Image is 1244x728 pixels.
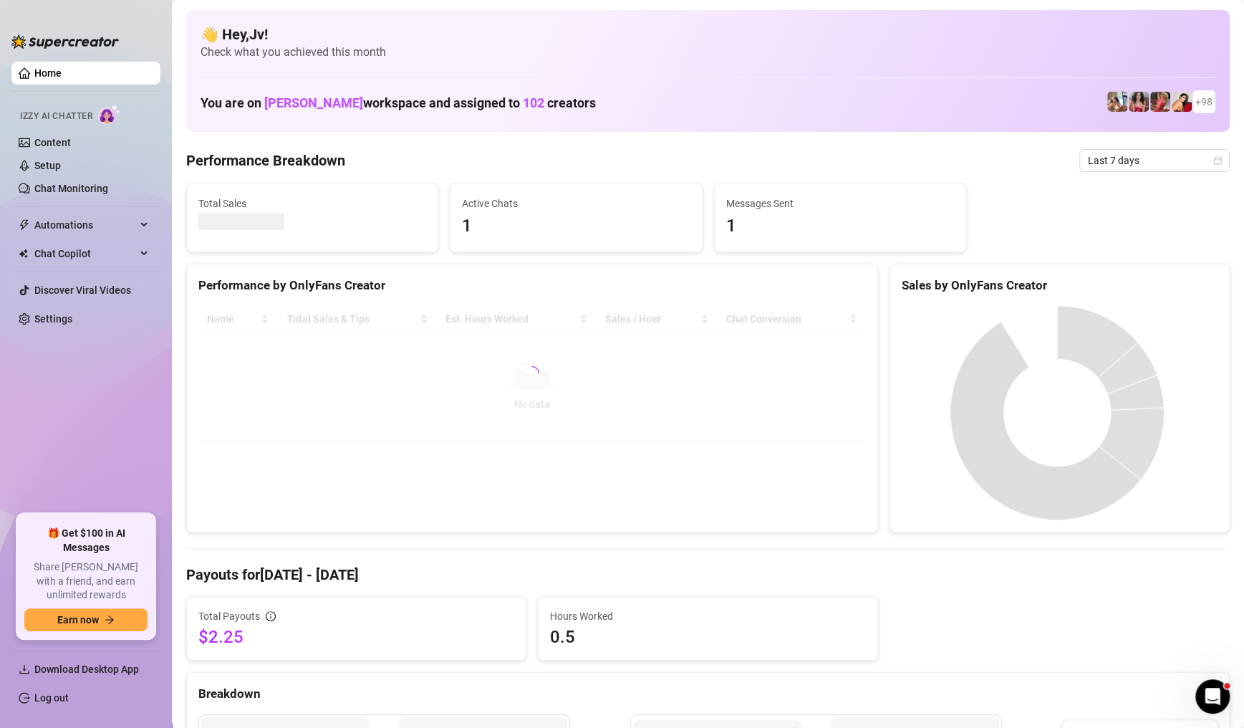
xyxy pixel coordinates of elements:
img: Aaliyah (@edmflowerfairy) [1129,92,1149,112]
a: Log out [34,692,69,704]
span: Check what you achieved this month [201,44,1215,60]
img: Sophia (@thesophiapayan) [1172,92,1192,112]
div: Breakdown [198,684,1218,704]
a: Home [34,67,62,79]
img: ildgaf (@ildgaff) [1107,92,1127,112]
img: April (@aprilblaze) [1150,92,1170,112]
span: Earn now [57,614,99,626]
div: Performance by OnlyFans Creator [198,276,866,295]
a: Setup [34,160,61,171]
span: 1 [462,213,690,240]
h1: You are on workspace and assigned to creators [201,95,596,111]
span: Share [PERSON_NAME] with a friend, and earn unlimited rewards [24,560,148,603]
span: info-circle [266,611,276,621]
span: Total Payouts [198,608,260,624]
span: Izzy AI Chatter [20,110,92,123]
h4: Performance Breakdown [186,150,345,171]
span: [PERSON_NAME] [264,95,363,110]
span: + 98 [1195,94,1212,110]
span: $2.25 [198,626,514,648]
a: Settings [34,313,72,325]
span: Active Chats [462,196,690,211]
span: Hours Worked [550,608,866,624]
iframe: Intercom live chat [1195,679,1230,714]
h4: 👋 Hey, Jv ! [201,24,1215,44]
span: download [19,664,30,675]
span: 0.5 [550,626,866,648]
span: 1 [726,213,954,240]
a: Content [34,137,71,148]
button: Earn nowarrow-right [24,608,148,631]
a: Discover Viral Videos [34,284,131,296]
span: loading [525,366,539,380]
span: Messages Sent [726,196,954,211]
img: AI Chatter [98,104,120,125]
span: Automations [34,214,136,236]
span: Chat Copilot [34,242,136,265]
span: arrow-right [105,615,115,625]
span: Download Desktop App [34,664,139,675]
span: thunderbolt [19,219,30,231]
img: logo-BBDzfeDw.svg [11,34,119,49]
div: Sales by OnlyFans Creator [902,276,1218,295]
span: 🎁 Get $100 in AI Messages [24,527,148,555]
span: 102 [523,95,544,110]
span: Total Sales [198,196,426,211]
span: Last 7 days [1088,150,1221,171]
span: calendar [1213,156,1222,165]
img: Chat Copilot [19,249,28,259]
a: Chat Monitoring [34,183,108,194]
h4: Payouts for [DATE] - [DATE] [186,565,1230,585]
